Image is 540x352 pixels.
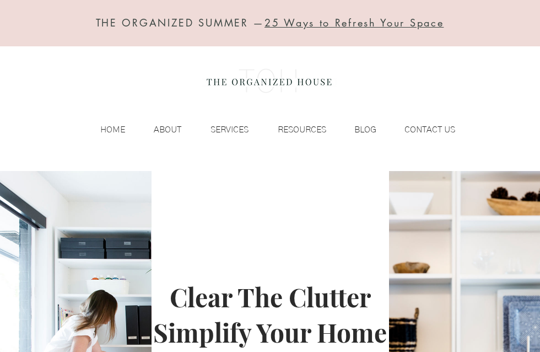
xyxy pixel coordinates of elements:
a: ABOUT [131,121,187,138]
span: THE ORGANIZED SUMMER — [96,16,444,29]
p: CONTACT US [399,121,461,138]
p: HOME [95,121,131,138]
span: Clear The Clutter Simplify Your Home [153,280,387,349]
a: CONTACT US [382,121,461,138]
img: the organized house [202,59,337,103]
a: RESOURCES [254,121,332,138]
a: HOME [78,121,131,138]
a: SERVICES [187,121,254,138]
p: BLOG [349,121,382,138]
nav: Site [78,121,461,138]
a: BLOG [332,121,382,138]
p: SERVICES [205,121,254,138]
p: RESOURCES [272,121,332,138]
a: 25 Ways to Refresh Your Space [264,16,444,29]
p: ABOUT [148,121,187,138]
